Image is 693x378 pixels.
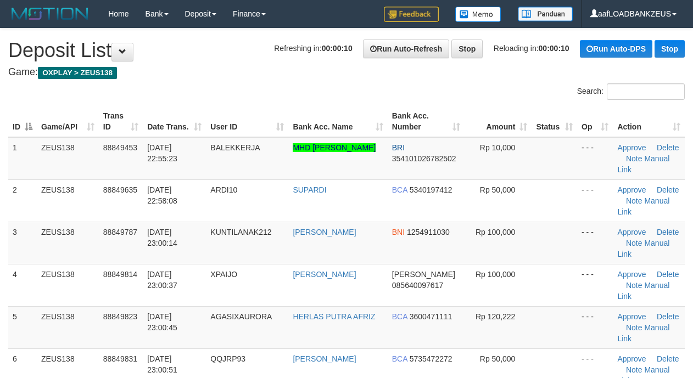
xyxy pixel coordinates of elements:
span: XPAIJO [210,270,237,279]
span: [PERSON_NAME] [392,270,455,279]
a: Approve [617,312,646,321]
th: Amount: activate to sort column ascending [465,106,532,137]
span: Rp 50,000 [480,185,516,194]
span: [DATE] 23:00:37 [147,270,177,290]
a: Approve [617,270,646,279]
span: Rp 10,000 [480,143,516,152]
span: Copy 3600471111 to clipboard [410,312,452,321]
img: MOTION_logo.png [8,5,92,22]
td: - - - [577,222,613,264]
span: Rp 100,000 [476,270,515,279]
span: 88849453 [103,143,137,152]
a: [PERSON_NAME] [293,228,356,236]
strong: 00:00:10 [322,44,353,53]
span: QQJRP93 [210,354,245,363]
a: Run Auto-DPS [580,40,652,58]
a: Delete [657,312,679,321]
span: Rp 50,000 [480,354,516,363]
td: - - - [577,306,613,348]
a: [PERSON_NAME] [293,354,356,363]
th: Bank Acc. Name: activate to sort column ascending [288,106,387,137]
span: [DATE] 23:00:45 [147,312,177,332]
a: SUPARDI [293,185,326,194]
img: Button%20Memo.svg [455,7,501,22]
a: Approve [617,143,646,152]
span: 88849831 [103,354,137,363]
td: 5 [8,306,37,348]
span: BRI [392,143,405,152]
a: Note [626,323,642,332]
a: Approve [617,185,646,194]
span: Copy 5735472272 to clipboard [410,354,452,363]
span: ARDI10 [210,185,237,194]
a: Stop [655,40,685,58]
td: - - - [577,179,613,222]
th: Status: activate to sort column ascending [532,106,577,137]
th: Op: activate to sort column ascending [577,106,613,137]
th: Trans ID: activate to sort column ascending [99,106,143,137]
span: OXPLAY > ZEUS138 [38,67,117,79]
a: Delete [657,143,679,152]
a: Manual Link [617,239,669,258]
span: Refreshing in: [274,44,352,53]
a: Stop [451,40,483,58]
span: BCA [392,354,407,363]
td: - - - [577,137,613,180]
a: Delete [657,270,679,279]
span: BCA [392,185,407,194]
span: BALEKKERJA [210,143,260,152]
span: 88849787 [103,228,137,236]
a: MHD [PERSON_NAME] [293,143,376,152]
span: Reloading in: [494,44,569,53]
span: Copy 5340197412 to clipboard [410,185,452,194]
a: Note [626,239,642,247]
a: Note [626,154,642,163]
a: Delete [657,354,679,363]
th: Bank Acc. Number: activate to sort column ascending [388,106,465,137]
th: User ID: activate to sort column ascending [206,106,288,137]
td: - - - [577,264,613,306]
img: panduan.png [518,7,573,21]
label: Search: [577,83,685,100]
a: Note [626,196,642,205]
a: Run Auto-Refresh [363,40,449,58]
td: ZEUS138 [37,222,99,264]
a: Delete [657,228,679,236]
span: [DATE] 22:55:23 [147,143,177,163]
a: Manual Link [617,154,669,174]
h1: Deposit List [8,40,685,61]
strong: 00:00:10 [539,44,569,53]
td: 1 [8,137,37,180]
a: Manual Link [617,323,669,343]
span: Rp 100,000 [476,228,515,236]
td: ZEUS138 [37,264,99,306]
th: Action: activate to sort column ascending [613,106,685,137]
input: Search: [607,83,685,100]
td: ZEUS138 [37,306,99,348]
a: HERLAS PUTRA AFRIZ [293,312,375,321]
span: 88849823 [103,312,137,321]
span: [DATE] 23:00:14 [147,228,177,247]
span: 88849814 [103,270,137,279]
h4: Game: [8,67,685,78]
a: Manual Link [617,196,669,216]
a: Note [626,281,642,290]
span: Copy 085640097617 to clipboard [392,281,443,290]
span: BCA [392,312,407,321]
span: Copy 1254911030 to clipboard [407,228,450,236]
span: Copy 354101026782502 to clipboard [392,154,456,163]
td: 2 [8,179,37,222]
span: [DATE] 22:58:08 [147,185,177,205]
span: AGASIXAURORA [210,312,272,321]
th: Date Trans.: activate to sort column ascending [143,106,206,137]
a: Note [626,365,642,374]
a: Manual Link [617,281,669,301]
a: Approve [617,354,646,363]
a: Delete [657,185,679,194]
th: ID: activate to sort column descending [8,106,37,137]
td: 4 [8,264,37,306]
span: 88849635 [103,185,137,194]
th: Game/API: activate to sort column ascending [37,106,99,137]
td: ZEUS138 [37,179,99,222]
a: [PERSON_NAME] [293,270,356,279]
